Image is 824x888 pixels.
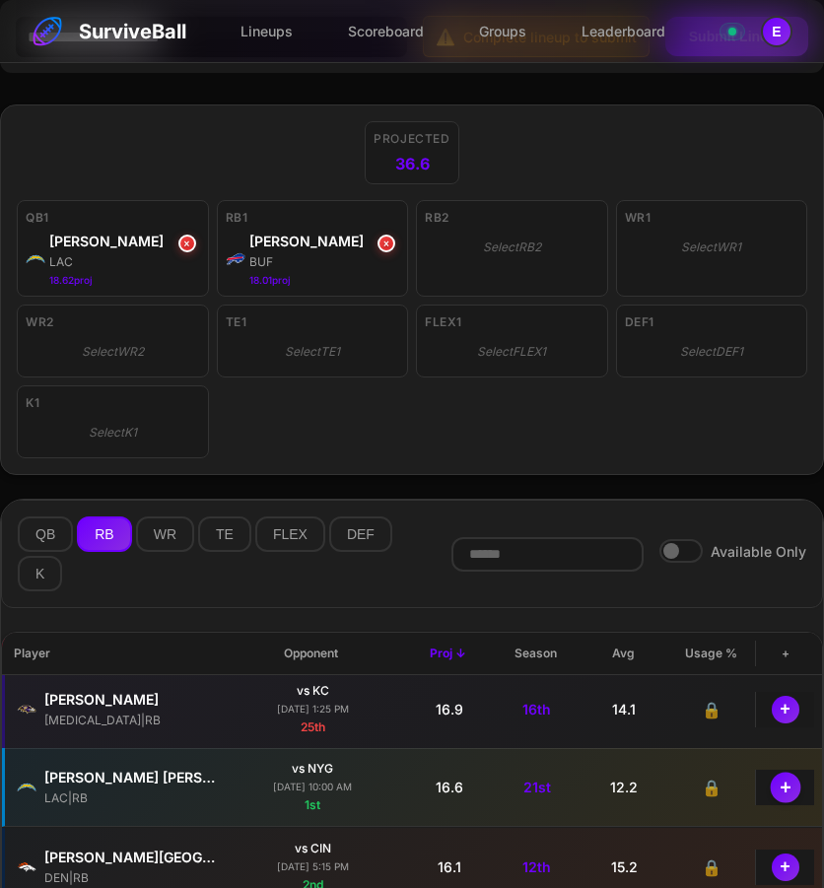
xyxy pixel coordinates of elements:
div: + [755,641,814,666]
span: 21st [523,777,551,797]
div: Select K1 [26,416,200,449]
img: LAC logo [17,778,36,797]
div: James Cook [249,231,400,251]
div: Avg [580,641,667,666]
button: QB [18,516,73,552]
div: Player [10,641,217,666]
div: Select FLEX1 [425,335,599,369]
div: WR2 [26,313,200,331]
div: QB1 [26,209,200,227]
span: 1st [305,797,320,812]
img: BAL logo [17,700,36,719]
a: Lineups [225,13,309,49]
span: 12th [522,856,551,877]
span: 16th [522,699,551,719]
div: vs NYG [292,760,333,778]
div: J.K. Dobbins [44,847,215,867]
span: 🔒 [702,776,721,799]
div: Opponent [217,641,404,666]
span: 🔒 [702,855,721,879]
div: LAC | RB [44,789,215,807]
div: 16.6 [406,773,494,801]
div: LAC [49,253,200,271]
button: × [378,235,395,252]
div: [DATE] 10:00 AM [273,780,352,794]
img: DEN logo [17,857,36,877]
div: vs CIN [295,840,331,857]
img: BUF logo [226,249,245,269]
div: 12.2 [581,773,668,801]
div: 15.2 [581,853,668,881]
div: WR1 [625,209,799,227]
div: Select RB2 [425,231,599,264]
button: DEF [329,516,392,552]
div: Select DEF1 [625,335,799,369]
button: + [770,772,800,802]
div: 16.9 [406,695,494,723]
div: [DATE] 5:15 PM [277,859,349,874]
div: 18.01 proj [249,273,400,288]
div: 16.1 [406,853,494,881]
a: Groups [463,13,542,49]
span: 25th [301,719,325,734]
div: Usage % [667,641,755,666]
div: vs KC [297,682,329,700]
span: 🔒 [702,698,721,721]
button: Open profile menu [761,16,792,47]
button: + [772,854,799,881]
span: 36.6 [395,152,430,175]
div: Justin Herbert [49,231,200,251]
div: RB2 [425,209,599,227]
div: Select TE1 [226,335,400,369]
img: LAC logo [26,249,45,269]
div: 14.1 [581,695,668,723]
button: RB [77,516,131,552]
div: 18.62 proj [49,273,200,288]
a: SurviveBall [32,16,186,47]
img: SurviveBall [32,16,63,47]
div: K1 [26,394,200,412]
div: Proj ↓ [404,641,492,666]
div: Select WR2 [26,335,200,369]
div: DEF1 [625,313,799,331]
button: WR [136,516,194,552]
div: TE1 [226,313,400,331]
div: [MEDICAL_DATA] | RB [44,712,215,729]
div: Season [492,641,580,666]
div: Omarion Hampton [44,767,215,787]
div: RB1 [226,209,400,227]
div: DEN | RB [44,869,215,887]
div: Select WR1 [625,231,799,264]
button: TE [198,516,251,552]
div: Derrick Henry [44,689,215,710]
a: Leaderboard [566,13,681,49]
div: BUF [249,253,400,271]
button: + [772,696,799,723]
a: Scoreboard [332,13,440,49]
span: Projected [374,130,449,148]
div: [DATE] 1:25 PM [277,702,349,717]
button: K [18,556,62,591]
div: FLEX1 [425,313,599,331]
span: Available Only [711,541,806,562]
button: × [178,235,196,252]
button: FLEX [255,516,325,552]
